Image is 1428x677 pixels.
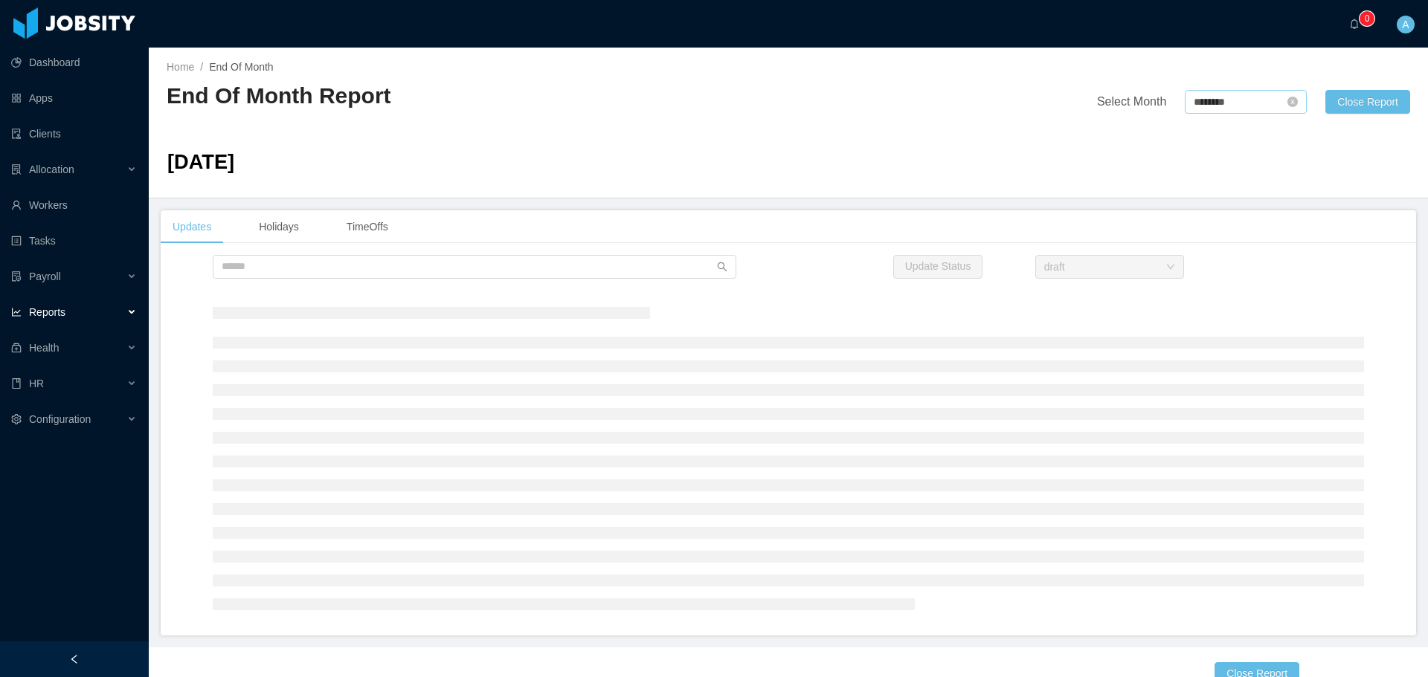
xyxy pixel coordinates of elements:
span: HR [29,378,44,389]
span: A [1402,16,1409,33]
i: icon: solution [11,164,22,175]
div: Holidays [247,210,311,244]
i: icon: setting [11,414,22,424]
i: icon: bell [1349,19,1360,29]
a: icon: appstoreApps [11,83,137,113]
a: icon: pie-chartDashboard [11,48,137,77]
i: icon: line-chart [11,307,22,317]
i: icon: book [11,378,22,389]
h2: End Of Month Report [167,81,788,111]
sup: 0 [1360,11,1374,26]
span: [DATE] [167,150,234,173]
span: Health [29,342,59,354]
span: Select Month [1097,95,1166,108]
span: Payroll [29,271,61,282]
span: End Of Month [209,61,273,73]
a: icon: auditClients [11,119,137,149]
span: Allocation [29,163,74,175]
i: icon: close-circle [1287,97,1298,107]
i: icon: file-protect [11,271,22,282]
i: icon: down [1166,262,1175,273]
div: draft [1044,256,1065,278]
span: / [200,61,203,73]
button: Update Status [893,255,983,279]
a: icon: userWorkers [11,190,137,220]
span: Reports [29,306,65,318]
a: Home [167,61,194,73]
span: Configuration [29,413,91,425]
a: icon: profileTasks [11,226,137,256]
div: TimeOffs [335,210,400,244]
i: icon: medicine-box [11,343,22,353]
i: icon: search [717,262,727,272]
button: Close Report [1325,90,1410,114]
div: Updates [161,210,223,244]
